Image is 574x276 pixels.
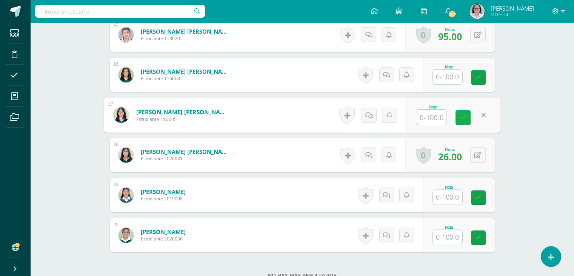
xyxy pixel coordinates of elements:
a: [PERSON_NAME] [PERSON_NAME] [141,148,231,155]
div: Nota: [438,26,462,32]
a: 0 [416,26,431,43]
a: [PERSON_NAME] [141,228,186,236]
img: 46eee1d860055a5286ee15e212e76a29.png [118,147,134,163]
span: [PERSON_NAME] [490,5,534,12]
span: 95.00 [438,30,462,43]
img: 814e188d595171096925366ab8b40fbd.png [118,188,134,203]
div: Nota [416,105,450,109]
input: 0-100.0 [433,190,462,205]
a: [PERSON_NAME] [PERSON_NAME] [141,68,231,75]
div: Nota [432,65,466,69]
span: Estudiante 2019008 [141,195,186,202]
input: 0-100.0 [433,70,462,84]
a: 0 [416,146,431,164]
img: 1b71441f154de9568f5d3c47db87a4fb.png [469,4,485,19]
span: 26.00 [438,150,462,163]
img: bedb722ad807463bb52de7f50d85db94.png [113,107,129,122]
img: e6feace3095b3df0c847b8cced937cbd.png [118,67,134,82]
a: [PERSON_NAME] [141,188,186,195]
div: Nota [432,225,466,229]
input: Busca un usuario... [35,5,205,18]
span: Estudiante 2020031 [141,155,231,162]
div: Nota: [438,147,462,152]
div: Nota [432,185,466,189]
span: 377 [448,10,456,18]
input: 0-100.0 [416,110,446,125]
img: 1264730fb0e608687ae5125317ab187c.png [118,27,134,42]
span: Estudiante 116005 [136,116,229,122]
input: 0-100.0 [433,230,462,245]
span: Mi Perfil [490,11,534,18]
a: [PERSON_NAME] [PERSON_NAME] [141,28,231,35]
span: Estudiante 2020036 [141,236,186,242]
img: b85cdb42019123a58aaa463c5b09f49c.png [118,228,134,243]
a: [PERSON_NAME] [PERSON_NAME] [136,108,229,116]
span: Estudiante 116068 [141,75,231,82]
span: Estudiante 118020 [141,35,231,42]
